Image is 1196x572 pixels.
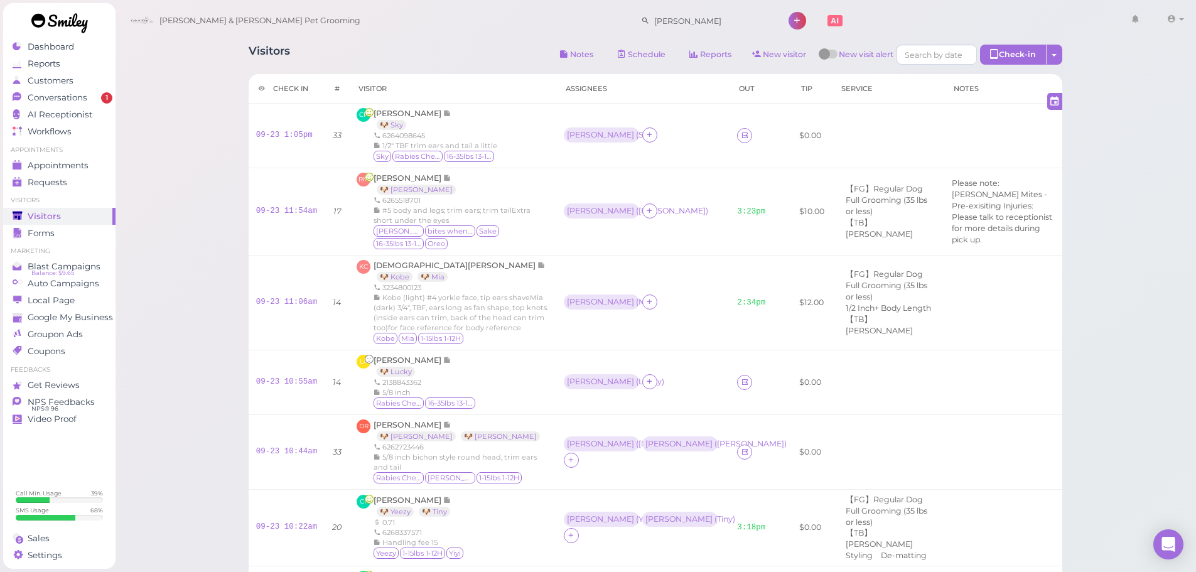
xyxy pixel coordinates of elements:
[256,447,318,456] a: 09-23 10:44am
[564,436,721,453] div: [PERSON_NAME] ([PERSON_NAME]) [PERSON_NAME] ([PERSON_NAME])
[3,365,116,374] li: Feedbacks
[564,203,642,220] div: [PERSON_NAME] ([PERSON_NAME])
[374,472,424,483] span: Rabies Checked
[256,522,318,531] a: 09-23 10:22am
[425,472,475,483] span: Rocco
[3,547,116,564] a: Settings
[878,550,930,561] li: De-matting
[425,238,448,249] span: Oreo
[333,377,341,387] i: 14
[374,495,443,505] span: [PERSON_NAME]
[374,420,546,441] a: [PERSON_NAME] 🐶 [PERSON_NAME] 🐶 [PERSON_NAME]
[374,527,465,537] div: 6268337571
[443,355,451,365] span: Note
[839,49,893,68] span: New visit alert
[374,238,424,249] span: 16-35lbs 13-15H
[374,151,391,162] span: Sky
[91,489,103,497] div: 39 %
[3,292,116,309] a: Local Page
[843,314,937,337] li: 【TB】[PERSON_NAME]
[792,255,832,350] td: $12.00
[843,494,937,528] li: 【FG】Regular Dog Full Grooming (35 lbs or less)
[567,440,636,448] div: [PERSON_NAME] ( [PERSON_NAME] )
[28,295,75,306] span: Local Page
[3,309,116,326] a: Google My Business
[333,207,341,216] i: 17
[843,303,934,314] li: 1/2 Inch+ Body Length
[28,346,65,357] span: Coupons
[28,160,89,171] span: Appointments
[256,207,318,215] a: 09-23 11:54am
[374,131,497,141] div: 6264098645
[3,123,116,140] a: Workflows
[377,120,406,130] a: 🐶 Sky
[31,268,74,278] span: Balance: $9.65
[374,293,548,332] span: Kobe (light) #4 yorkie face, tip ears shaveMia (dark) 3/4", TBF, ears long as fan shape, top knot...
[28,380,80,391] span: Get Reviews
[564,294,642,311] div: [PERSON_NAME] (Mia)
[843,217,937,240] li: 【TB】[PERSON_NAME]
[28,312,113,323] span: Google My Business
[374,109,443,118] span: [PERSON_NAME]
[374,517,465,527] div: 0.71
[3,225,116,242] a: Forms
[374,420,443,429] span: [PERSON_NAME]
[159,3,360,38] span: [PERSON_NAME] & [PERSON_NAME] Pet Grooming
[3,343,116,360] a: Coupons
[564,374,642,391] div: [PERSON_NAME] (Lucky)
[28,533,50,544] span: Sales
[28,261,100,272] span: Blast Campaigns
[28,126,72,137] span: Workflows
[28,550,62,561] span: Settings
[374,397,424,409] span: Rabies Checked
[792,74,832,104] th: Tip
[333,447,342,456] i: 33
[249,74,325,104] th: Check in
[944,74,1062,104] th: Notes
[418,333,463,344] span: 1-15lbs 1-12H
[567,515,636,524] div: [PERSON_NAME] ( Yeezy )
[832,74,944,104] th: Service
[357,260,370,274] span: KC
[374,283,549,293] div: 3234800123
[446,548,463,559] span: Yiyi
[3,72,116,89] a: Customers
[3,174,116,191] a: Requests
[357,108,370,122] span: CP
[249,45,290,68] h1: Visitors
[333,131,342,140] i: 33
[564,127,642,144] div: [PERSON_NAME] (Sky)
[3,208,116,225] a: Visitors
[357,495,370,509] span: CF
[477,225,499,237] span: Sake
[3,38,116,55] a: Dashboard
[3,196,116,205] li: Visitors
[425,225,475,237] span: bites when trim face
[443,495,451,505] span: Note
[28,92,87,103] span: Conversations
[477,472,522,483] span: 1-15lbs 1-12H
[377,431,456,441] a: 🐶 [PERSON_NAME]
[564,512,721,528] div: [PERSON_NAME] (Yeezy) [PERSON_NAME] (Tiny)
[28,58,60,69] span: Reports
[944,168,1062,255] td: Please note: Toby - Ear Mites - Pre-exisiting Injuries: Please talk to receptionist for more deta...
[399,333,417,344] span: Mia
[897,45,977,65] input: Search by date
[377,272,412,282] a: 🐶 Kobe
[28,109,92,120] span: AI Receptionist
[28,228,55,239] span: Forms
[3,530,116,547] a: Sales
[374,333,397,344] span: Kobe
[256,131,313,139] a: 09-23 1:05pm
[28,397,95,407] span: NPS Feedbacks
[607,45,676,65] a: Schedule
[742,45,817,65] a: New visitor
[737,298,765,307] a: 2:34pm
[792,489,832,566] td: $0.00
[3,258,116,275] a: Blast Campaigns Balance: $9.65
[444,151,494,162] span: 16-35lbs 13-15H
[843,550,876,561] li: Styling
[256,298,318,306] a: 09-23 11:06am
[567,131,636,139] div: [PERSON_NAME] ( Sky )
[645,440,714,448] div: [PERSON_NAME] ( [PERSON_NAME] )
